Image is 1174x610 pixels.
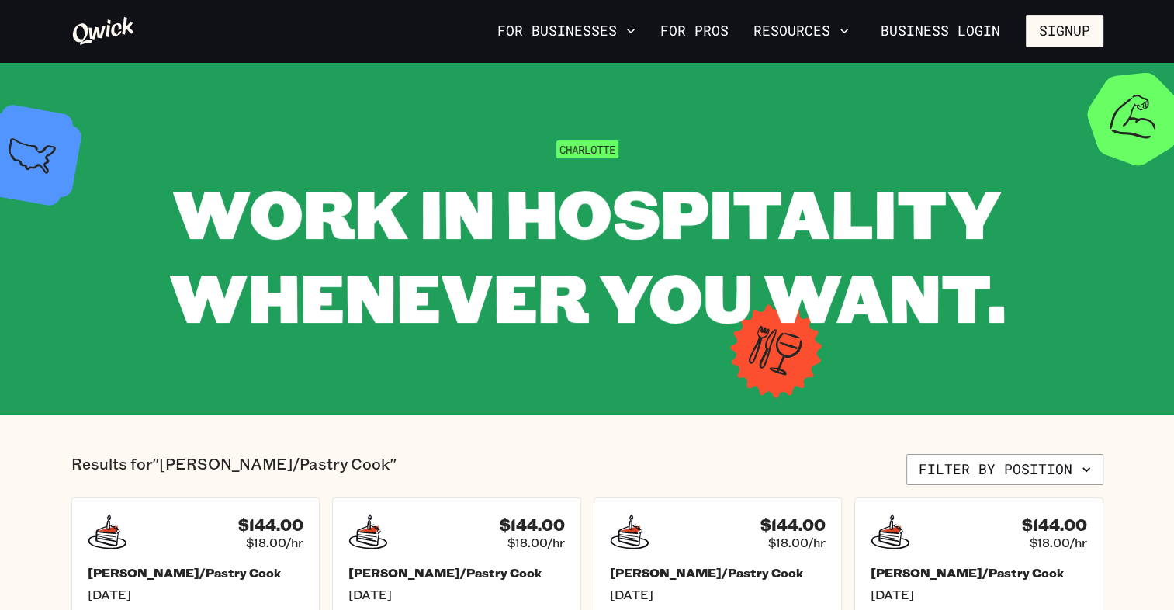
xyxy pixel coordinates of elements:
[610,587,826,602] span: [DATE]
[654,18,735,44] a: For Pros
[868,15,1013,47] a: Business Login
[760,515,826,535] h4: $144.00
[507,535,565,550] span: $18.00/hr
[906,454,1103,485] button: Filter by position
[871,587,1087,602] span: [DATE]
[500,515,565,535] h4: $144.00
[871,565,1087,581] h5: [PERSON_NAME]/Pastry Cook
[1030,535,1087,550] span: $18.00/hr
[71,454,397,485] p: Results for "[PERSON_NAME]/Pastry Cook"
[768,535,826,550] span: $18.00/hr
[88,565,304,581] h5: [PERSON_NAME]/Pastry Cook
[1022,515,1087,535] h4: $144.00
[747,18,855,44] button: Resources
[88,587,304,602] span: [DATE]
[610,565,826,581] h5: [PERSON_NAME]/Pastry Cook
[491,18,642,44] button: For Businesses
[348,565,565,581] h5: [PERSON_NAME]/Pastry Cook
[1026,15,1103,47] button: Signup
[169,168,1006,341] span: WORK IN HOSPITALITY WHENEVER YOU WANT.
[556,140,618,158] span: Charlotte
[246,535,303,550] span: $18.00/hr
[348,587,565,602] span: [DATE]
[238,515,303,535] h4: $144.00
